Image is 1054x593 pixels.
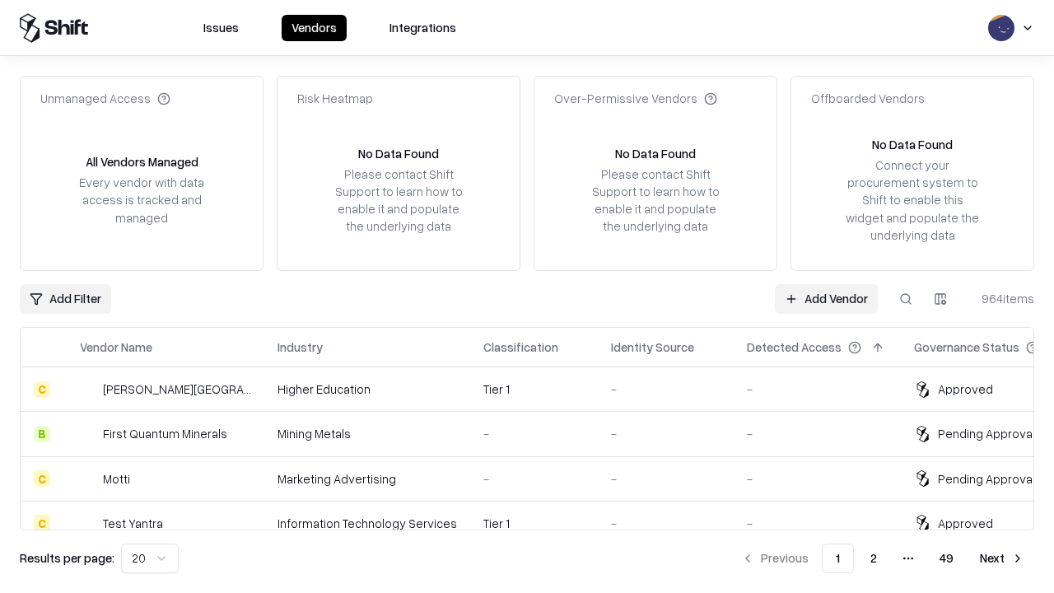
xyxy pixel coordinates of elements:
[483,470,585,488] div: -
[483,339,558,356] div: Classification
[872,136,953,153] div: No Data Found
[103,515,163,532] div: Test Yantra
[86,153,198,170] div: All Vendors Managed
[297,90,373,107] div: Risk Heatmap
[80,426,96,442] img: First Quantum Minerals
[20,549,114,567] p: Results per page:
[926,544,967,573] button: 49
[747,381,888,398] div: -
[194,15,249,41] button: Issues
[611,515,721,532] div: -
[968,290,1034,307] div: 964 items
[938,425,1035,442] div: Pending Approval
[103,381,251,398] div: [PERSON_NAME][GEOGRAPHIC_DATA]
[587,166,724,236] div: Please contact Shift Support to learn how to enable it and populate the underlying data
[822,544,854,573] button: 1
[938,381,993,398] div: Approved
[747,425,888,442] div: -
[330,166,467,236] div: Please contact Shift Support to learn how to enable it and populate the underlying data
[857,544,890,573] button: 2
[611,425,721,442] div: -
[34,426,50,442] div: B
[277,470,457,488] div: Marketing Advertising
[277,381,457,398] div: Higher Education
[483,381,585,398] div: Tier 1
[775,284,878,314] a: Add Vendor
[483,515,585,532] div: Tier 1
[103,425,227,442] div: First Quantum Minerals
[811,90,925,107] div: Offboarded Vendors
[611,470,721,488] div: -
[277,339,323,356] div: Industry
[731,544,1034,573] nav: pagination
[611,381,721,398] div: -
[747,470,888,488] div: -
[40,90,170,107] div: Unmanaged Access
[80,339,152,356] div: Vendor Name
[80,515,96,531] img: Test Yantra
[103,470,130,488] div: Motti
[483,425,585,442] div: -
[914,339,1019,356] div: Governance Status
[938,470,1035,488] div: Pending Approval
[80,470,96,487] img: Motti
[20,284,111,314] button: Add Filter
[970,544,1034,573] button: Next
[380,15,466,41] button: Integrations
[747,339,842,356] div: Detected Access
[938,515,993,532] div: Approved
[34,515,50,531] div: C
[80,381,96,398] img: Reichman University
[34,381,50,398] div: C
[615,145,696,162] div: No Data Found
[358,145,439,162] div: No Data Found
[277,425,457,442] div: Mining Metals
[277,515,457,532] div: Information Technology Services
[554,90,717,107] div: Over-Permissive Vendors
[844,156,981,244] div: Connect your procurement system to Shift to enable this widget and populate the underlying data
[34,470,50,487] div: C
[73,174,210,226] div: Every vendor with data access is tracked and managed
[747,515,888,532] div: -
[611,339,694,356] div: Identity Source
[282,15,347,41] button: Vendors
